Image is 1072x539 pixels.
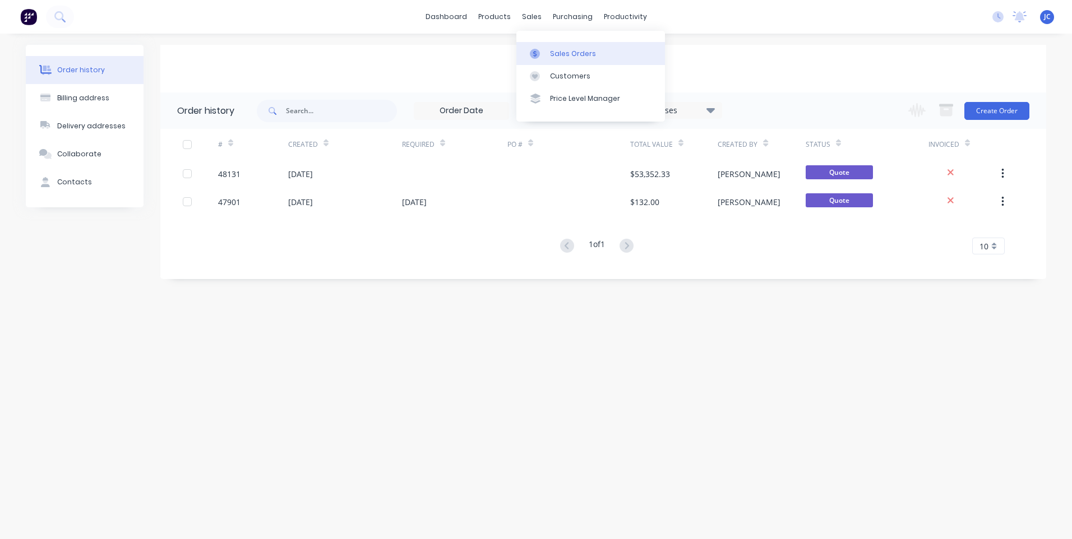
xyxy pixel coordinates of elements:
div: PO # [507,129,630,160]
span: JC [1044,12,1051,22]
button: Collaborate [26,140,144,168]
div: [DATE] [402,196,427,208]
div: Delivery addresses [57,121,126,131]
div: Created [288,140,318,150]
button: Billing address [26,84,144,112]
a: Customers [516,65,665,87]
div: 47901 [218,196,241,208]
div: Required [402,140,435,150]
div: Price Level Manager [550,94,620,104]
button: Delivery addresses [26,112,144,140]
div: sales [516,8,547,25]
div: Status [806,129,928,160]
div: [PERSON_NAME] [718,196,780,208]
div: 16 Statuses [627,104,722,117]
div: Contacts [57,177,92,187]
div: Required [402,129,507,160]
div: # [218,129,288,160]
div: # [218,140,223,150]
div: Order history [57,65,105,75]
div: Invoiced [928,129,999,160]
div: Billing address [57,93,109,103]
a: Price Level Manager [516,87,665,110]
div: Status [806,140,830,150]
div: 48131 [218,168,241,180]
div: 1 of 1 [589,238,605,254]
div: Total Value [630,140,673,150]
div: Created By [718,129,805,160]
input: Search... [286,100,397,122]
button: Create Order [964,102,1029,120]
div: [DATE] [288,196,313,208]
div: Created [288,129,402,160]
div: Order history [177,104,234,118]
div: purchasing [547,8,598,25]
input: Order Date [414,103,509,119]
a: dashboard [420,8,473,25]
div: [DATE] [288,168,313,180]
div: Total Value [630,129,718,160]
div: Collaborate [57,149,101,159]
div: Created By [718,140,757,150]
div: Sales Orders [550,49,596,59]
div: Invoiced [928,140,959,150]
div: productivity [598,8,653,25]
button: Order history [26,56,144,84]
div: PO # [507,140,523,150]
span: Quote [806,165,873,179]
div: $53,352.33 [630,168,670,180]
button: Contacts [26,168,144,196]
div: Customers [550,71,590,81]
a: Sales Orders [516,42,665,64]
div: $132.00 [630,196,659,208]
span: 10 [979,240,988,252]
span: Quote [806,193,873,207]
div: [PERSON_NAME] [718,168,780,180]
div: products [473,8,516,25]
img: Factory [20,8,37,25]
